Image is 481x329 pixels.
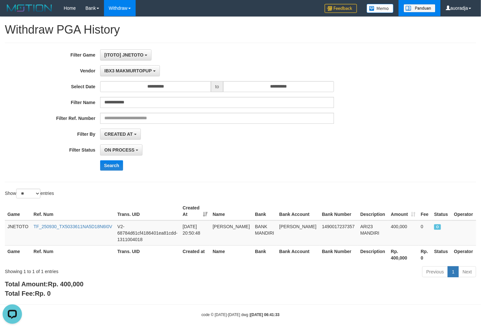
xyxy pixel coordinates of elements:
th: Game [5,245,31,264]
th: Operator [451,202,476,220]
img: Button%20Memo.svg [367,4,394,13]
a: TF_250930_TX5033611NA5D18N6I0V [34,224,112,229]
span: [ITOTO] JNETOTO [104,52,143,58]
button: ON PROCESS [100,144,142,155]
span: Rp. 400,000 [48,281,83,288]
th: Created at [180,245,210,264]
button: [ITOTO] JNETOTO [100,49,152,60]
a: 1 [448,266,459,277]
th: Bank Account [277,245,319,264]
span: ON PROCESS [434,224,441,230]
button: Open LiveChat chat widget [3,3,22,22]
td: 400,000 [388,220,418,246]
th: Bank Account [277,202,319,220]
img: MOTION_logo.png [5,3,54,13]
small: code © [DATE]-[DATE] dwg | [202,313,280,317]
span: IBX3 MAKMURTOPUP [104,68,152,73]
th: Name [210,202,252,220]
th: Bank [253,245,277,264]
th: Game [5,202,31,220]
label: Show entries [5,189,54,198]
span: Rp. 0 [35,290,51,297]
th: Fee [418,202,432,220]
td: ARI23 MANDIRI [358,220,389,246]
b: Total Amount: [5,281,83,288]
th: Trans. UID [115,202,180,220]
img: panduan.png [403,4,436,13]
th: Bank Number [319,245,358,264]
th: Description [358,245,389,264]
th: Status [432,245,451,264]
th: Status [432,202,451,220]
th: Operator [451,245,476,264]
td: V2-68784d61cf4186401ea81cdd-1311004018 [115,220,180,246]
img: Feedback.jpg [325,4,357,13]
span: to [211,81,223,92]
th: Name [210,245,252,264]
th: Rp. 400,000 [388,245,418,264]
th: Ref. Num [31,202,115,220]
th: Ref. Num [31,245,115,264]
div: Showing 1 to 1 of 1 entries [5,266,195,275]
td: JNETOTO [5,220,31,246]
a: Next [458,266,476,277]
th: Bank Number [319,202,358,220]
strong: [DATE] 06:41:33 [250,313,279,317]
td: 0 [418,220,432,246]
td: 1490017237357 [319,220,358,246]
td: [PERSON_NAME] [210,220,252,246]
button: Search [100,160,123,171]
span: CREATED AT [104,132,133,137]
td: [DATE] 20:50:48 [180,220,210,246]
a: Previous [422,266,448,277]
button: CREATED AT [100,129,141,140]
th: Bank [253,202,277,220]
th: Description [358,202,389,220]
td: [PERSON_NAME] [277,220,319,246]
td: BANK MANDIRI [253,220,277,246]
button: IBX3 MAKMURTOPUP [100,65,160,76]
th: Trans. UID [115,245,180,264]
th: Created At: activate to sort column ascending [180,202,210,220]
select: Showentries [16,189,40,198]
span: ON PROCESS [104,147,134,153]
th: Rp. 0 [418,245,432,264]
th: Amount: activate to sort column ascending [388,202,418,220]
b: Total Fee: [5,290,51,297]
h1: Withdraw PGA History [5,23,476,36]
